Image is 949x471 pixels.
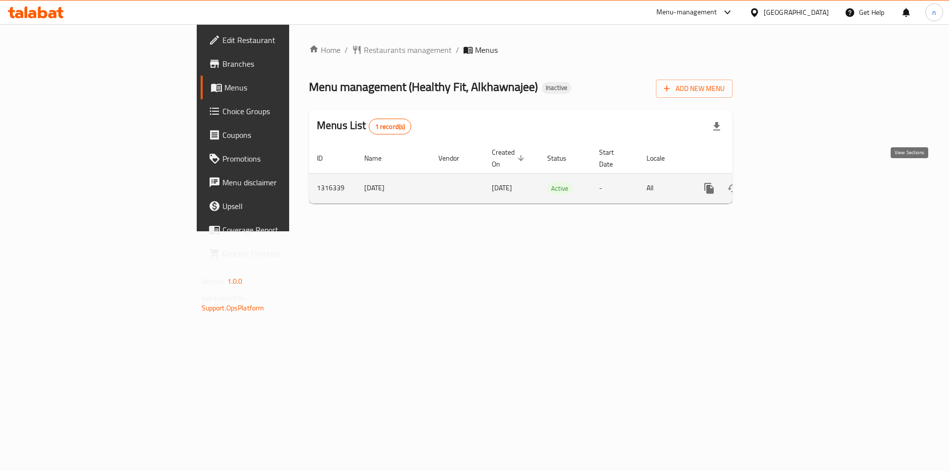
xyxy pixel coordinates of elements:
[222,58,347,70] span: Branches
[438,152,472,164] span: Vendor
[202,275,226,288] span: Version:
[547,152,579,164] span: Status
[309,143,800,204] table: enhanced table
[664,83,725,95] span: Add New Menu
[317,118,411,134] h2: Menus List
[932,7,936,18] span: n
[222,34,347,46] span: Edit Restaurant
[599,146,627,170] span: Start Date
[309,76,538,98] span: Menu management ( Healthy Fit, Alkhawnajee )
[317,152,336,164] span: ID
[639,173,690,203] td: All
[222,248,347,259] span: Grocery Checklist
[492,146,527,170] span: Created On
[201,123,355,147] a: Coupons
[222,176,347,188] span: Menu disclaimer
[222,129,347,141] span: Coupons
[201,147,355,171] a: Promotions
[721,176,745,200] button: Change Status
[364,44,452,56] span: Restaurants management
[542,84,571,92] span: Inactive
[547,183,572,194] span: Active
[656,80,733,98] button: Add New Menu
[227,275,243,288] span: 1.0.0
[202,301,264,314] a: Support.OpsPlatform
[352,44,452,56] a: Restaurants management
[690,143,800,173] th: Actions
[356,173,431,203] td: [DATE]
[364,152,394,164] span: Name
[201,194,355,218] a: Upsell
[456,44,459,56] li: /
[201,28,355,52] a: Edit Restaurant
[222,153,347,165] span: Promotions
[764,7,829,18] div: [GEOGRAPHIC_DATA]
[369,122,411,131] span: 1 record(s)
[591,173,639,203] td: -
[201,99,355,123] a: Choice Groups
[222,200,347,212] span: Upsell
[201,76,355,99] a: Menus
[222,224,347,236] span: Coverage Report
[492,181,512,194] span: [DATE]
[201,242,355,265] a: Grocery Checklist
[201,218,355,242] a: Coverage Report
[475,44,498,56] span: Menus
[201,171,355,194] a: Menu disclaimer
[647,152,678,164] span: Locale
[222,105,347,117] span: Choice Groups
[656,6,717,18] div: Menu-management
[547,182,572,194] div: Active
[309,44,733,56] nav: breadcrumb
[697,176,721,200] button: more
[202,292,247,304] span: Get support on:
[542,82,571,94] div: Inactive
[369,119,412,134] div: Total records count
[224,82,347,93] span: Menus
[201,52,355,76] a: Branches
